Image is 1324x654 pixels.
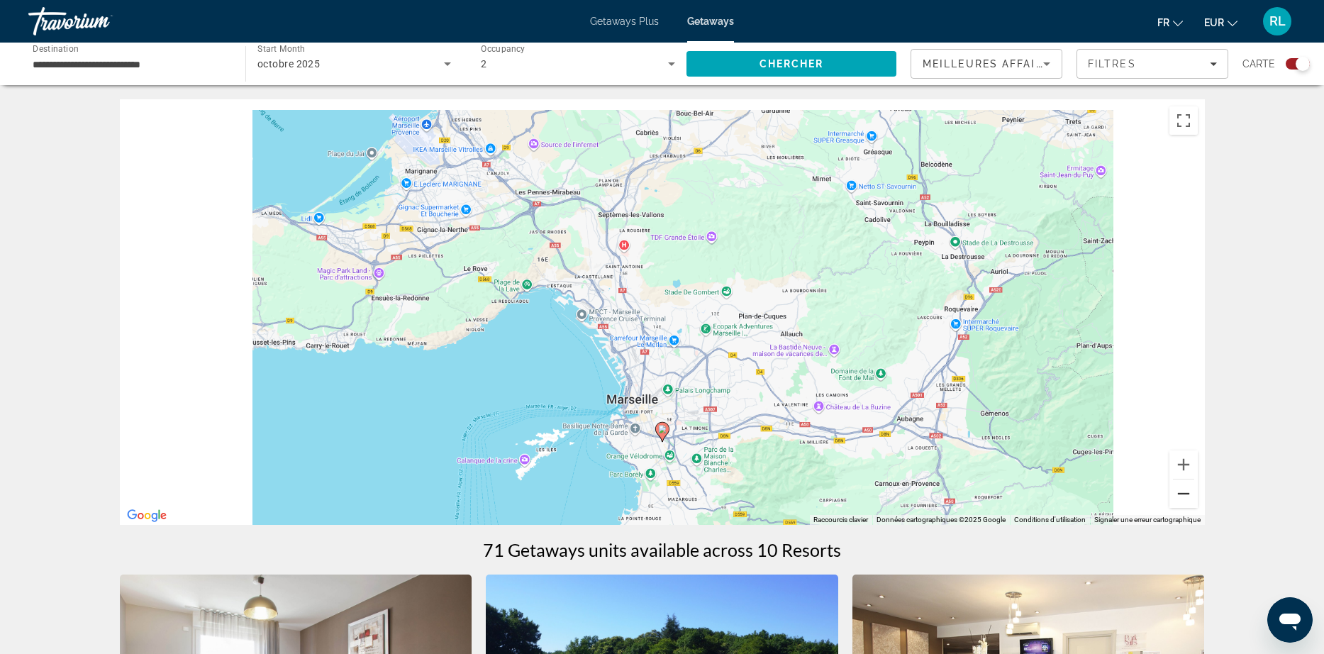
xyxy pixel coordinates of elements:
[1242,54,1275,74] span: Carte
[1014,516,1086,523] a: Conditions d'utilisation (s'ouvre dans un nouvel onglet)
[1094,516,1201,523] a: Signaler une erreur cartographique
[481,44,525,54] span: Occupancy
[923,55,1050,72] mat-select: Sort by
[760,58,824,70] span: Chercher
[923,58,1059,70] span: Meilleures affaires
[590,16,659,27] a: Getaways Plus
[1157,17,1169,28] span: fr
[1204,12,1237,33] button: Change currency
[686,51,896,77] button: Search
[877,516,1006,523] span: Données cartographiques ©2025 Google
[1259,6,1296,36] button: User Menu
[813,515,868,525] button: Raccourcis clavier
[33,56,227,73] input: Select destination
[257,58,320,70] span: octobre 2025
[1077,49,1228,79] button: Filters
[1169,480,1198,508] button: Zoom arrière
[28,3,170,40] a: Travorium
[33,43,79,53] span: Destination
[1088,58,1136,70] span: Filtres
[1169,450,1198,479] button: Zoom avant
[687,16,734,27] a: Getaways
[123,506,170,525] img: Google
[1169,106,1198,135] button: Passer en plein écran
[123,506,170,525] a: Ouvrir cette zone dans Google Maps (dans une nouvelle fenêtre)
[483,539,841,560] h1: 71 Getaways units available across 10 Resorts
[1269,14,1286,28] span: RL
[1204,17,1224,28] span: EUR
[481,58,486,70] span: 2
[1267,597,1313,643] iframe: Bouton de lancement de la fenêtre de messagerie
[257,44,305,54] span: Start Month
[1157,12,1183,33] button: Change language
